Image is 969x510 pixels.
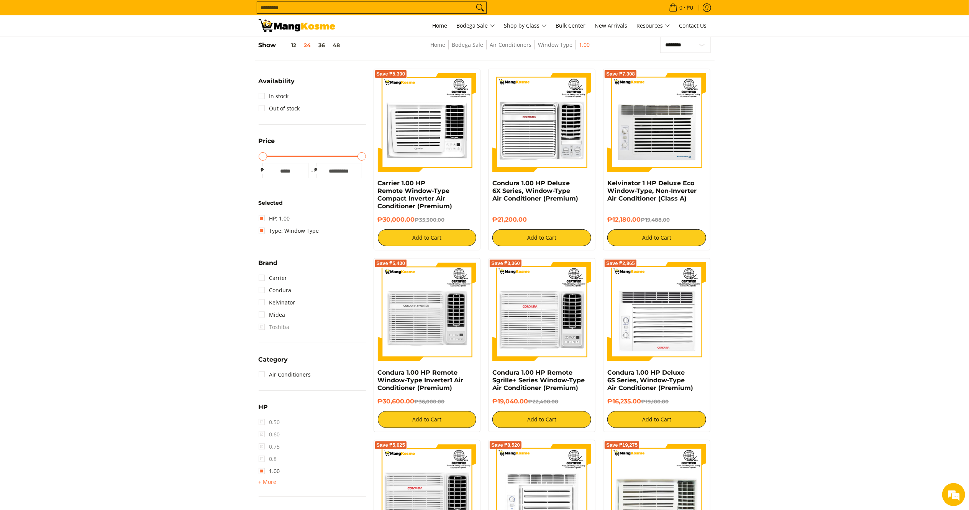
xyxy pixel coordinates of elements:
span: Resources [637,21,670,31]
a: Kelvinator 1 HP Deluxe Eco Window-Type, Non-Inverter Air Conditioner (Class A) [607,179,697,202]
span: Availability [259,78,295,84]
span: Brand [259,260,278,266]
a: Shop by Class [500,15,551,36]
del: ₱19,100.00 [641,398,669,405]
h6: ₱21,200.00 [492,216,591,224]
span: 0 [679,5,684,10]
button: Add to Cart [492,411,591,428]
del: ₱22,400.00 [528,398,558,405]
h6: ₱19,040.00 [492,398,591,405]
span: 0.60 [259,428,280,441]
h6: ₱16,235.00 [607,398,706,405]
a: Midea [259,309,285,321]
span: Save ₱2,865 [606,261,635,266]
img: Carrier 1.00 HP Remote Window-Type Compact Inverter Air Conditioner (Premium) [378,73,477,172]
a: Resources [633,15,674,36]
button: Add to Cart [607,229,706,246]
span: ₱ [312,166,320,174]
button: Add to Cart [378,229,477,246]
h6: ₱30,600.00 [378,398,477,405]
a: Type: Window Type [259,225,319,237]
a: Condura 1.00 HP Deluxe 6S Series, Window-Type Air Conditioner (Premium) [607,369,693,392]
button: Search [474,2,486,13]
a: Bulk Center [552,15,590,36]
a: 1.00 [259,465,280,477]
span: 1.00 [579,40,590,50]
a: Home [430,41,445,48]
nav: Breadcrumbs [383,40,637,58]
summary: Open [259,404,268,416]
h5: Show [259,41,344,49]
span: Save ₱5,025 [377,443,405,447]
del: ₱19,488.00 [641,217,670,223]
h6: Selected [259,200,366,207]
span: 0.75 [259,441,280,453]
span: Save ₱7,308 [606,72,635,76]
a: HP: 1.00 [259,212,290,225]
a: Kelvinator [259,296,295,309]
img: Bodega Sale Aircon l Mang Kosme: Home Appliances Warehouse Sale Window Type [259,19,335,32]
a: Window Type [538,41,572,48]
span: Save ₱3,360 [491,261,520,266]
span: Save ₱19,275 [606,443,638,447]
a: Condura 1.00 HP Remote Window-Type Inverter1 Air Conditioner (Premium) [378,369,464,392]
a: Condura [259,284,292,296]
a: Air Conditioners [490,41,531,48]
span: Price [259,138,275,144]
button: 48 [329,42,344,48]
a: Bodega Sale [452,41,483,48]
a: Home [429,15,451,36]
span: Bulk Center [556,22,586,29]
span: Save ₱5,300 [377,72,405,76]
img: Condura 1.00 HP Deluxe 6S Series, Window-Type Air Conditioner (Premium) [607,262,706,361]
span: Save ₱5,400 [377,261,405,266]
h6: ₱30,000.00 [378,216,477,224]
span: Bodega Sale [457,21,495,31]
img: Condura 1.00 HP Deluxe 6X Series, Window-Type Air Conditioner (Premium) [492,73,591,172]
span: New Arrivals [595,22,628,29]
nav: Main Menu [343,15,711,36]
a: Air Conditioners [259,369,311,381]
a: Carrier 1.00 HP Remote Window-Type Compact Inverter Air Conditioner (Premium) [378,179,453,210]
a: Carrier [259,272,287,284]
button: 24 [300,42,315,48]
del: ₱36,000.00 [415,398,445,405]
summary: Open [259,138,275,150]
span: ₱ [259,166,266,174]
span: Category [259,357,288,363]
span: 0.50 [259,416,280,428]
span: Contact Us [679,22,707,29]
img: Kelvinator 1 HP Deluxe Eco Window-Type, Non-Inverter Air Conditioner (Class A) [607,73,706,172]
span: • [667,3,696,12]
span: Home [433,22,448,29]
a: Condura 1.00 HP Deluxe 6X Series, Window-Type Air Conditioner (Premium) [492,179,578,202]
img: Condura 1.00 HP Remote Window-Type Inverter1 Air Conditioner (Premium) [378,262,477,361]
summary: Open [259,477,277,487]
button: Add to Cart [607,411,706,428]
del: ₱35,300.00 [415,217,445,223]
h6: ₱12,180.00 [607,216,706,224]
span: + More [259,479,277,485]
span: Shop by Class [504,21,547,31]
button: 12 [276,42,300,48]
a: In stock [259,90,289,102]
button: 36 [315,42,329,48]
span: ₱0 [686,5,695,10]
summary: Open [259,357,288,369]
a: Out of stock [259,102,300,115]
span: 0.8 [259,453,277,465]
a: Condura 1.00 HP Remote Sgrille+ Series Window-Type Air Conditioner (Premium) [492,369,585,392]
button: Add to Cart [378,411,477,428]
summary: Open [259,78,295,90]
summary: Open [259,260,278,272]
button: Add to Cart [492,229,591,246]
span: HP [259,404,268,410]
a: New Arrivals [591,15,631,36]
span: Toshiba [259,321,290,333]
span: Save ₱8,520 [491,443,520,447]
a: Contact Us [676,15,711,36]
a: Bodega Sale [453,15,499,36]
img: condura-sgrille-series-window-type-remote-aircon-premium-full-view-mang-kosme [492,262,591,361]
